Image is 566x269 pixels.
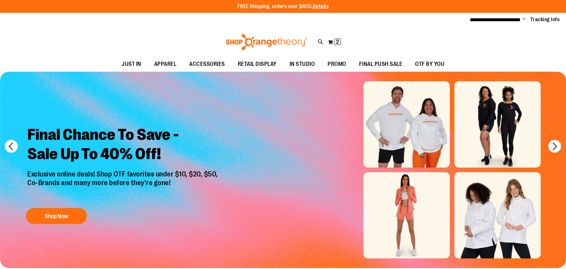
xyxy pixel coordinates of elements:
[359,57,403,71] span: FINAL PUSH SALE
[237,3,329,10] p: FREE Shipping, orders over $600.
[154,57,177,71] span: APPAREL
[5,140,18,153] button: prev
[530,16,560,23] a: Tracking Info
[23,170,224,202] p: Exclusive online deals! Shop OTF favorites under $10, $20, $50, Co-Brands and many more before th...
[23,120,224,170] h2: Final Chance To Save - Sale Up To 40% Off!
[238,57,277,71] span: RETAIL DISPLAY
[26,208,87,224] button: Shop Now
[313,4,329,9] a: Details
[336,39,339,45] span: 2
[23,120,224,227] a: Final Chance To Save -Sale Up To 40% Off! Exclusive online deals! Shop OTF favorites under $10, $...
[189,57,225,71] span: ACCESSORIES
[548,140,561,153] button: next
[415,57,444,71] span: OTF BY YOU
[522,16,525,23] button: Account menu
[290,57,315,71] span: IN STUDIO
[328,57,346,71] span: PROMO
[122,57,141,71] span: JUST IN
[225,34,308,50] img: Shop Orangetheory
